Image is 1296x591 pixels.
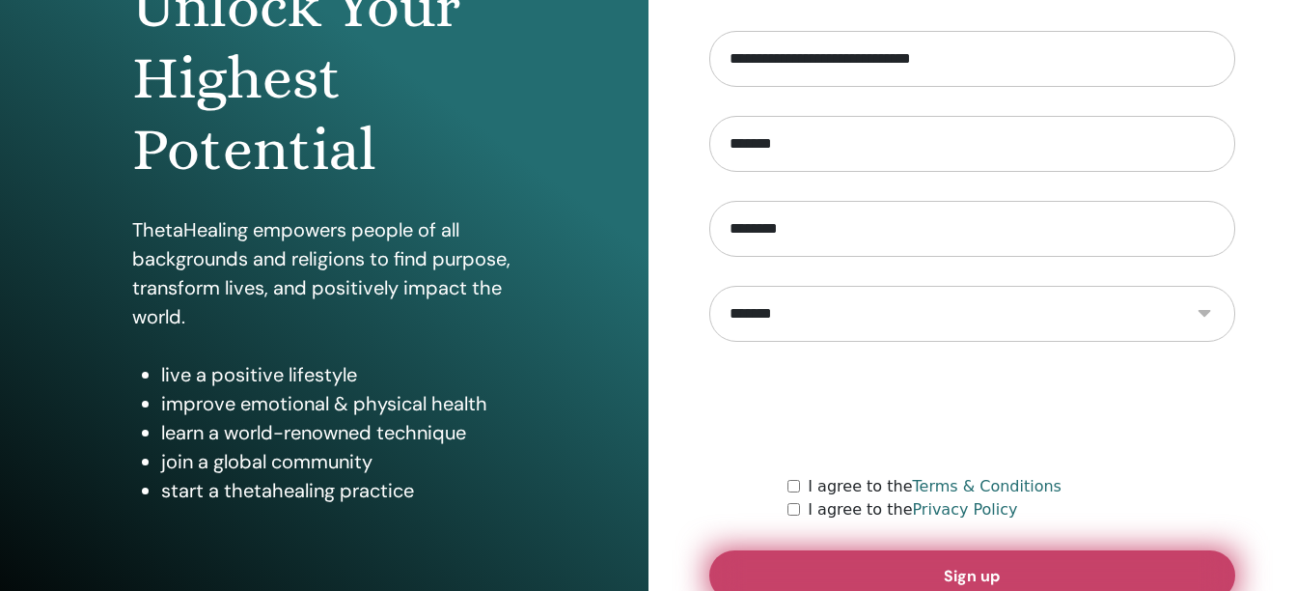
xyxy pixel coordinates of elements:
a: Privacy Policy [912,500,1017,519]
li: improve emotional & physical health [161,389,516,418]
label: I agree to the [808,475,1062,498]
a: Terms & Conditions [912,477,1061,495]
li: learn a world-renowned technique [161,418,516,447]
p: ThetaHealing empowers people of all backgrounds and religions to find purpose, transform lives, a... [132,215,516,331]
li: join a global community [161,447,516,476]
span: Sign up [944,566,1000,586]
li: start a thetahealing practice [161,476,516,505]
li: live a positive lifestyle [161,360,516,389]
iframe: reCAPTCHA [825,371,1118,446]
label: I agree to the [808,498,1017,521]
